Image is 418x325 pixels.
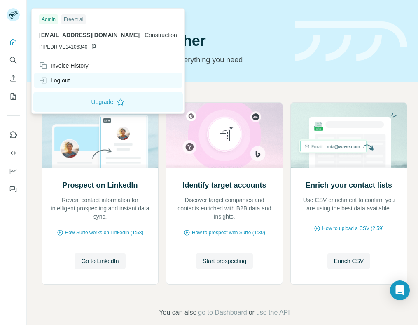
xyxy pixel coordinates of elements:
p: Reveal contact information for intelligent prospecting and instant data sync. [50,196,150,221]
button: Start prospecting [196,253,253,269]
span: or [249,308,255,318]
button: go to Dashboard [198,308,247,318]
span: How to upload a CSV (2:59) [322,225,383,232]
button: Quick start [7,35,20,49]
span: You can also [159,308,196,318]
span: Go to LinkedIn [81,257,119,265]
span: How to prospect with Surfe (1:30) [192,229,265,236]
span: PIPEDRIVE14106340 [39,43,87,51]
h2: Identify target accounts [182,179,266,191]
button: Use Surfe API [7,146,20,160]
span: Start prospecting [203,257,246,265]
button: Go to LinkedIn [75,253,125,269]
span: [EMAIL_ADDRESS][DOMAIN_NAME] [39,32,140,38]
button: Use Surfe on LinkedIn [7,127,20,142]
div: Invoice History [39,61,89,70]
span: Construction [145,32,177,38]
button: Upgrade [33,92,183,112]
div: Open Intercom Messenger [390,280,410,300]
span: Enrich CSV [334,257,364,265]
span: . [141,32,143,38]
button: Enrich CSV [327,253,370,269]
img: Prospect on LinkedIn [42,103,159,168]
h2: Enrich your contact lists [306,179,392,191]
img: banner [295,21,407,61]
button: Feedback [7,182,20,197]
button: Search [7,53,20,68]
button: Dashboard [7,164,20,179]
button: Enrich CSV [7,71,20,86]
div: Log out [39,76,70,85]
p: Discover target companies and contacts enriched with B2B data and insights. [175,196,274,221]
img: Identify target accounts [166,103,283,168]
div: Free trial [61,14,86,24]
img: Enrich your contact lists [290,103,407,168]
button: use the API [256,308,290,318]
button: My lists [7,89,20,104]
div: Admin [39,14,58,24]
h2: Prospect on LinkedIn [62,179,138,191]
span: How Surfe works on LinkedIn (1:58) [65,229,144,236]
p: Use CSV enrichment to confirm you are using the best data available. [299,196,399,212]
